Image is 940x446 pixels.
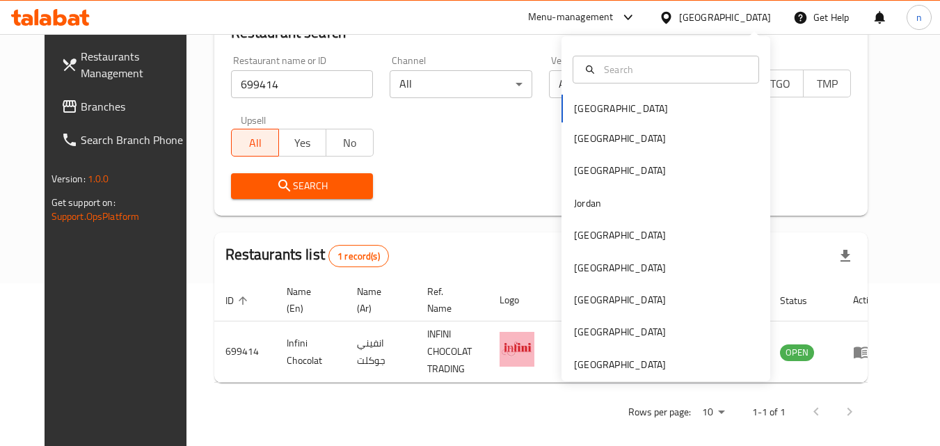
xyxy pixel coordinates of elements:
span: Get support on: [51,193,115,212]
span: All [237,133,273,153]
div: [GEOGRAPHIC_DATA] [574,324,666,340]
span: Name (Ar) [357,283,399,317]
span: Search [242,177,363,195]
div: Menu-management [528,9,614,26]
button: Search [231,173,374,199]
div: Menu [853,344,879,360]
span: TMP [809,74,845,94]
div: [GEOGRAPHIC_DATA] [574,131,666,146]
a: Branches [50,90,202,123]
div: [GEOGRAPHIC_DATA] [574,228,666,243]
th: Branches [551,279,600,321]
input: Search for restaurant name or ID.. [231,70,374,98]
label: Upsell [241,115,266,125]
th: Action [842,279,890,321]
a: Support.OpsPlatform [51,207,140,225]
button: TMP [803,70,851,97]
h2: Restaurant search [231,22,852,43]
div: Rows per page: [696,402,730,423]
div: Total records count [328,245,389,267]
button: All [231,129,279,157]
a: Restaurants Management [50,40,202,90]
td: Infini Chocolat [276,321,346,383]
button: TGO [756,70,804,97]
div: [GEOGRAPHIC_DATA] [574,292,666,308]
span: 1.0.0 [88,170,109,188]
input: Search [598,62,750,77]
span: Name (En) [287,283,329,317]
div: [GEOGRAPHIC_DATA] [574,260,666,276]
div: Jordan [574,196,601,211]
span: ID [225,292,252,309]
img: Infini Chocolat [500,332,534,367]
button: Yes [278,129,326,157]
span: Status [780,292,825,309]
div: [GEOGRAPHIC_DATA] [574,357,666,372]
div: [GEOGRAPHIC_DATA] [574,163,666,178]
span: Branches [81,98,191,115]
td: 1 [551,321,600,383]
td: INFINI CHOCOLAT TRADING [416,321,488,383]
span: n [916,10,922,25]
span: Version: [51,170,86,188]
h2: Restaurants list [225,244,389,267]
table: enhanced table [214,279,890,383]
div: OPEN [780,344,814,361]
div: Export file [829,239,862,273]
span: Restaurants Management [81,48,191,81]
p: Rows per page: [628,404,691,421]
p: 1-1 of 1 [752,404,786,421]
div: [GEOGRAPHIC_DATA] [679,10,771,25]
div: All [549,70,692,98]
div: All [390,70,532,98]
span: OPEN [780,344,814,360]
td: انفيني جوكلت [346,321,416,383]
span: 1 record(s) [329,250,388,263]
a: Search Branch Phone [50,123,202,157]
span: Ref. Name [427,283,472,317]
span: Search Branch Phone [81,132,191,148]
span: Yes [285,133,321,153]
th: Logo [488,279,551,321]
span: No [332,133,368,153]
td: 699414 [214,321,276,383]
button: No [326,129,374,157]
span: TGO [762,74,798,94]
